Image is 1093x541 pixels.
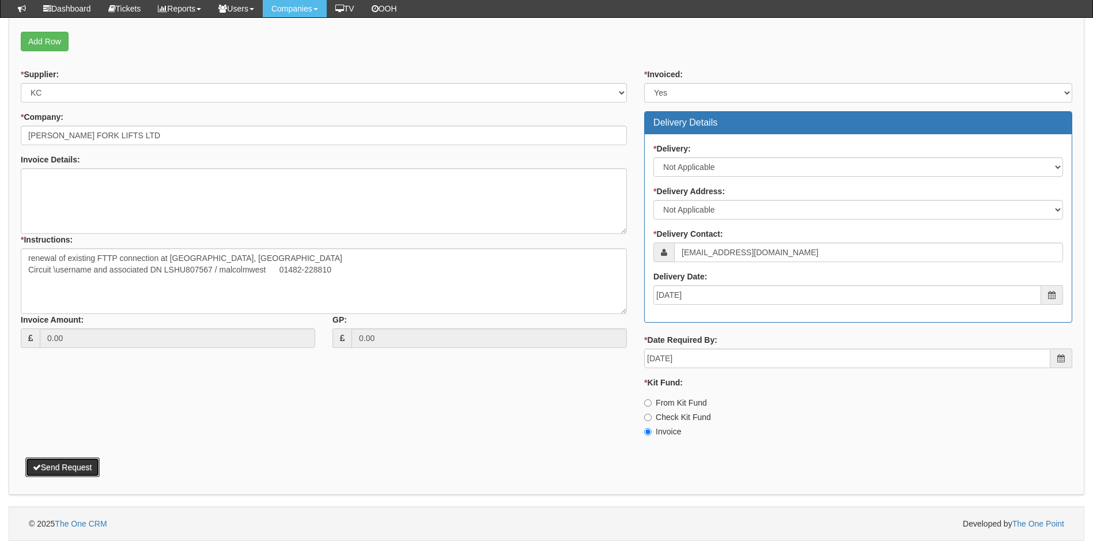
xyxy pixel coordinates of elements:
[29,519,107,528] span: © 2025
[644,69,683,80] label: Invoiced:
[644,377,683,388] label: Kit Fund:
[644,411,711,423] label: Check Kit Fund
[644,334,717,346] label: Date Required By:
[644,397,707,408] label: From Kit Fund
[21,111,63,123] label: Company:
[644,426,681,437] label: Invoice
[653,228,723,240] label: Delivery Contact:
[332,314,347,326] label: GP:
[963,518,1064,529] span: Developed by
[644,428,652,436] input: Invoice
[25,457,100,477] button: Send Request
[21,69,59,80] label: Supplier:
[644,399,652,407] input: From Kit Fund
[644,414,652,421] input: Check Kit Fund
[653,271,707,282] label: Delivery Date:
[55,519,107,528] a: The One CRM
[653,118,1063,128] h3: Delivery Details
[21,154,80,165] label: Invoice Details:
[21,314,84,326] label: Invoice Amount:
[653,186,725,197] label: Delivery Address:
[1012,519,1064,528] a: The One Point
[653,143,691,154] label: Delivery:
[21,32,69,51] a: Add Row
[21,234,73,245] label: Instructions:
